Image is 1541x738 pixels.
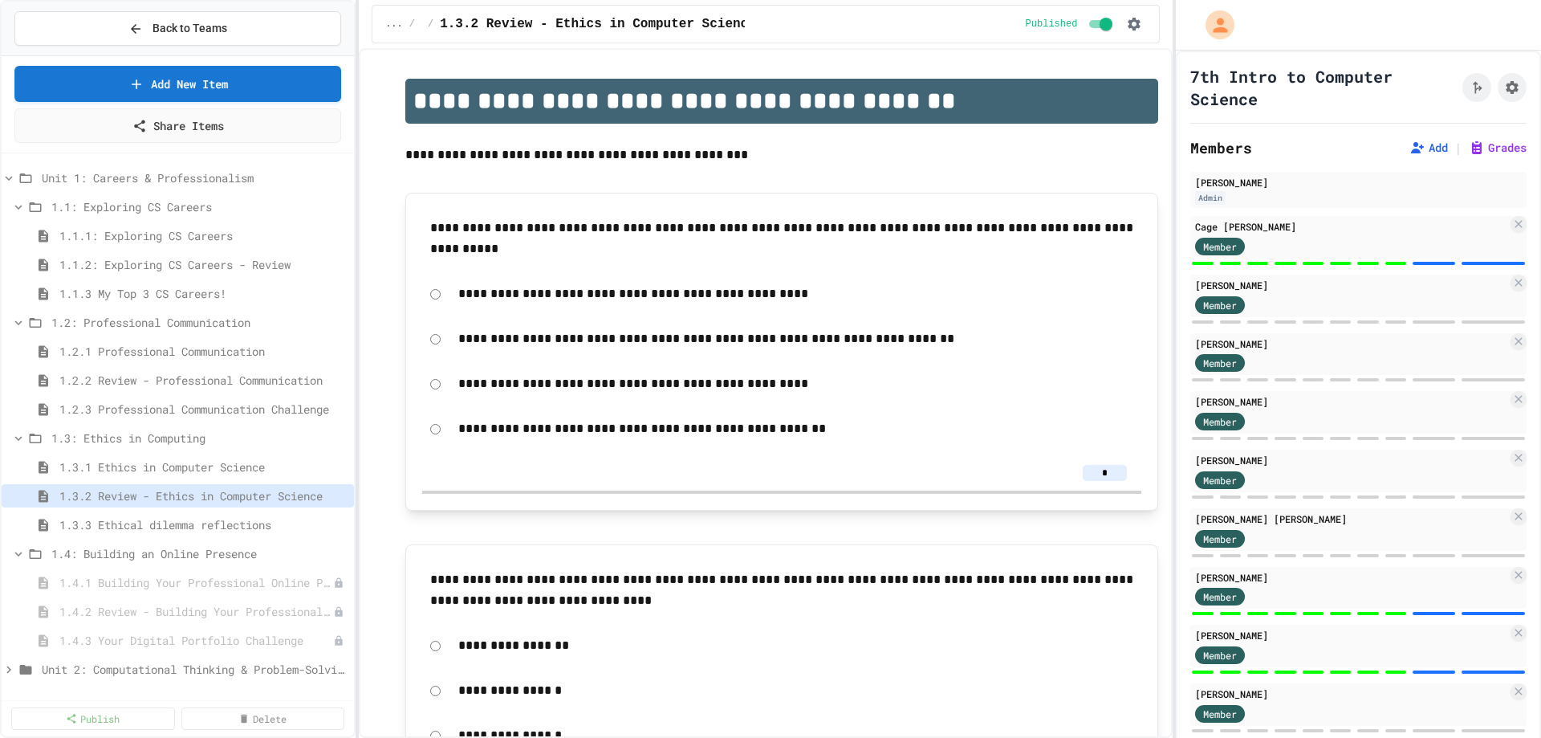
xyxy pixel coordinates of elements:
div: [PERSON_NAME] [1195,453,1507,467]
span: Member [1203,707,1237,721]
span: 1.3.3 Ethical dilemma reflections [59,516,348,533]
span: Member [1203,298,1237,312]
div: [PERSON_NAME] [1195,336,1507,351]
span: ... [385,18,403,31]
span: Back to Teams [152,20,227,37]
span: 1.4.2 Review - Building Your Professional Online Presence [59,603,333,620]
span: 1.4.1 Building Your Professional Online Presence [59,574,333,591]
div: [PERSON_NAME] [PERSON_NAME] [1195,512,1507,526]
h1: 7th Intro to Computer Science [1190,65,1456,110]
a: Publish [11,707,175,730]
span: 1.1.1: Exploring CS Careers [59,227,348,244]
span: 1.3: Ethics in Computing [51,430,348,446]
span: Member [1203,532,1237,546]
div: My Account [1189,6,1238,43]
button: Add [1409,140,1448,156]
span: 1.1: Exploring CS Careers [51,198,348,215]
span: 1.2: Professional Communication [51,314,348,331]
a: Delete [181,707,345,730]
span: / [428,18,433,31]
div: [PERSON_NAME] [1195,394,1507,409]
span: Member [1203,473,1237,487]
span: 1.3.1 Ethics in Computer Science [59,459,348,475]
span: 1.4: Building an Online Presence [51,545,348,562]
div: [PERSON_NAME] [1195,570,1507,585]
span: / [409,18,415,31]
span: 1.2.1 Professional Communication [59,343,348,360]
span: 1.3.2 Review - Ethics in Computer Science [59,487,348,504]
a: Share Items [14,108,341,143]
span: Unit 3: Programming Fundamentals [42,690,348,707]
span: 1.4.3 Your Digital Portfolio Challenge [59,632,333,649]
span: 1.2.2 Review - Professional Communication [59,372,348,389]
div: [PERSON_NAME] [1195,278,1507,292]
div: [PERSON_NAME] [1195,687,1507,701]
a: Add New Item [14,66,341,102]
div: [PERSON_NAME] [1195,628,1507,642]
div: [PERSON_NAME] [1195,175,1522,190]
span: | [1454,138,1462,157]
span: Unit 2: Computational Thinking & Problem-Solving [42,661,348,678]
button: Grades [1469,140,1527,156]
span: Member [1203,589,1237,604]
div: Unpublished [333,606,344,618]
span: Member [1203,356,1237,370]
button: Back to Teams [14,11,341,46]
span: Member [1203,239,1237,254]
button: Click to see fork details [1462,73,1491,102]
span: Published [1026,18,1078,31]
span: Member [1203,648,1237,663]
div: Content is published and visible to students [1026,14,1116,34]
div: Unpublished [333,577,344,589]
div: Cage [PERSON_NAME] [1195,219,1507,234]
span: Member [1203,414,1237,429]
div: Unpublished [333,635,344,646]
span: 1.2.3 Professional Communication Challenge [59,401,348,418]
h2: Members [1190,137,1252,159]
span: 1.3.2 Review - Ethics in Computer Science [440,14,756,34]
button: Assignment Settings [1498,73,1527,102]
div: Admin [1195,191,1226,205]
span: 1.1.3 My Top 3 CS Careers! [59,285,348,302]
span: 1.1.2: Exploring CS Careers - Review [59,256,348,273]
span: Unit 1: Careers & Professionalism [42,169,348,186]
